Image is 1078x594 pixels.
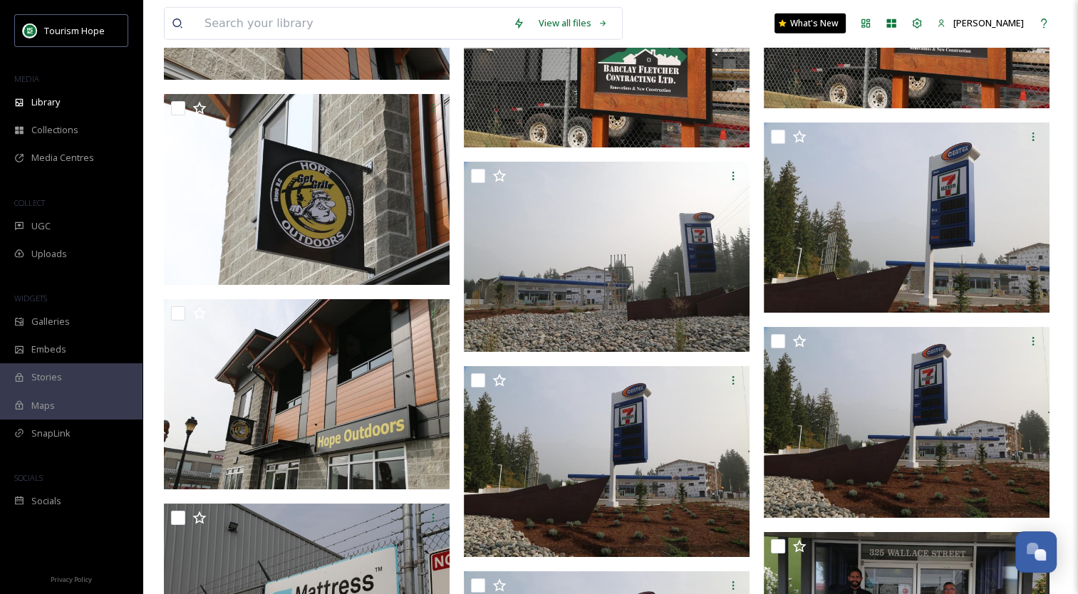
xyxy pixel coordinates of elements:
[31,343,66,356] span: Embeds
[464,162,750,353] img: IMG_9064.CR2
[44,24,105,37] span: Tourism Hope
[31,370,62,384] span: Stories
[532,9,615,37] a: View all files
[14,197,45,208] span: COLLECT
[31,494,61,508] span: Socials
[774,14,846,33] a: What's New
[51,570,92,587] a: Privacy Policy
[197,8,506,39] input: Search your library
[14,293,47,303] span: WIDGETS
[31,219,51,233] span: UGC
[31,123,78,137] span: Collections
[31,427,71,440] span: SnapLink
[31,95,60,109] span: Library
[31,247,67,261] span: Uploads
[23,24,37,38] img: logo.png
[930,9,1031,37] a: [PERSON_NAME]
[764,123,1050,313] img: IMG_9062.JPG
[164,94,450,285] img: IMG_9442.JPG
[164,299,450,490] img: IMG_9440.CR2
[764,327,1050,518] img: IMG_9059.CR2
[953,16,1024,29] span: [PERSON_NAME]
[51,575,92,584] span: Privacy Policy
[464,366,750,557] img: IMG_9059.JPG
[1015,531,1057,573] button: Open Chat
[31,315,70,328] span: Galleries
[14,73,39,84] span: MEDIA
[14,472,43,483] span: SOCIALS
[31,399,55,412] span: Maps
[31,151,94,165] span: Media Centres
